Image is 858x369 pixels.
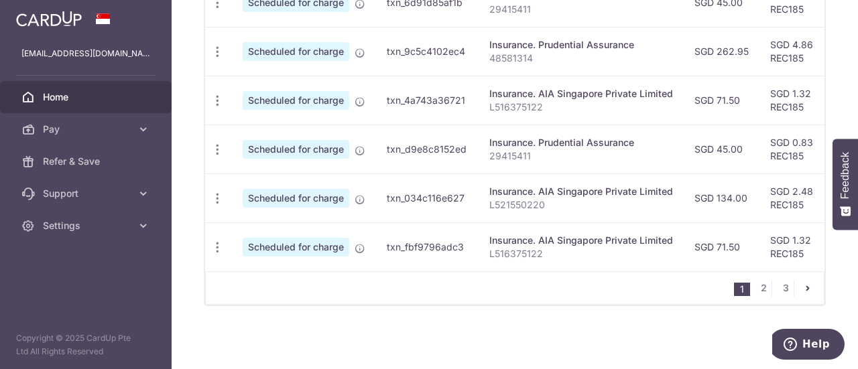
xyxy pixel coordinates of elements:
[243,238,349,256] span: Scheduled for charge
[489,52,673,65] p: 48581314
[489,38,673,52] div: Insurance. Prudential Assurance
[684,173,759,222] td: SGD 134.00
[489,198,673,212] p: L521550220
[16,11,82,27] img: CardUp
[489,149,673,163] p: 29415411
[759,173,847,222] td: SGD 2.48 REC185
[772,329,845,362] iframe: Opens a widget where you can find more information
[759,125,847,173] td: SGD 0.83 REC185
[21,47,150,60] p: [EMAIL_ADDRESS][DOMAIN_NAME]
[684,125,759,173] td: SGD 45.00
[734,272,824,304] nav: pager
[489,234,673,247] div: Insurance. AIA Singapore Private Limited
[43,219,131,232] span: Settings
[43,187,131,200] span: Support
[243,189,349,208] span: Scheduled for charge
[684,222,759,271] td: SGD 71.50
[833,139,858,230] button: Feedback - Show survey
[778,280,794,296] a: 3
[243,140,349,159] span: Scheduled for charge
[489,3,673,16] p: 29415411
[43,90,131,104] span: Home
[489,136,673,149] div: Insurance. Prudential Assurance
[376,125,479,173] td: txn_d9e8c8152ed
[243,91,349,110] span: Scheduled for charge
[684,27,759,76] td: SGD 262.95
[43,155,131,168] span: Refer & Save
[489,247,673,261] p: L516375122
[376,76,479,125] td: txn_4a743a36721
[839,152,851,199] span: Feedback
[489,87,673,100] div: Insurance. AIA Singapore Private Limited
[376,27,479,76] td: txn_9c5c4102ec4
[489,185,673,198] div: Insurance. AIA Singapore Private Limited
[684,76,759,125] td: SGD 71.50
[755,280,772,296] a: 2
[734,283,750,296] li: 1
[759,222,847,271] td: SGD 1.32 REC185
[376,173,479,222] td: txn_034c116e627
[759,27,847,76] td: SGD 4.86 REC185
[243,42,349,61] span: Scheduled for charge
[43,123,131,136] span: Pay
[376,222,479,271] td: txn_fbf9796adc3
[759,76,847,125] td: SGD 1.32 REC185
[489,100,673,114] p: L516375122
